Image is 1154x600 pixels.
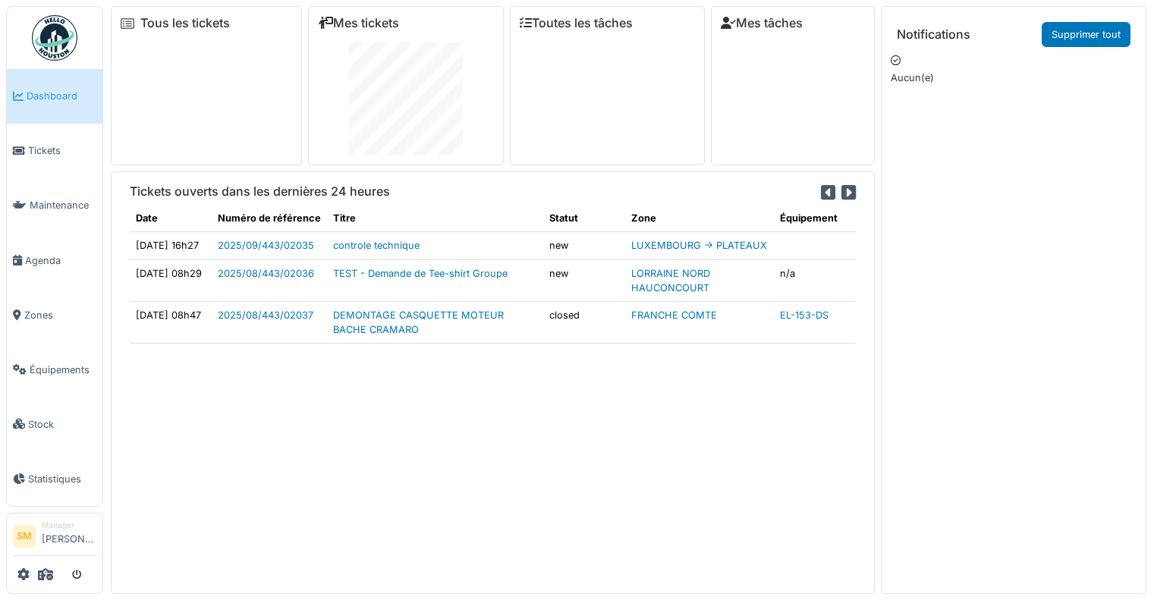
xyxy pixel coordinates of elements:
th: Date [130,205,212,232]
th: Numéro de référence [212,205,327,232]
a: Tous les tickets [140,16,230,30]
a: Mes tâches [721,16,803,30]
span: Statistiques [28,472,96,486]
div: Manager [42,520,96,531]
a: Statistiques [7,451,102,506]
a: LUXEMBOURG -> PLATEAUX [631,240,767,251]
a: controle technique [333,240,420,251]
h6: Tickets ouverts dans les dernières 24 heures [130,184,390,199]
a: Équipements [7,342,102,397]
a: FRANCHE COMTE [631,309,717,321]
a: Tickets [7,124,102,178]
a: Mes tickets [318,16,399,30]
li: SM [13,525,36,548]
td: n/a [774,259,856,301]
a: 2025/08/443/02037 [218,309,313,321]
a: Dashboard [7,69,102,124]
a: 2025/09/443/02035 [218,240,314,251]
h6: Notifications [897,27,970,42]
td: new [543,259,625,301]
a: Zones [7,287,102,342]
td: closed [543,301,625,343]
th: Titre [327,205,543,232]
a: LORRAINE NORD HAUCONCOURT [631,268,710,294]
th: Équipement [774,205,856,232]
span: Tickets [28,143,96,158]
a: Maintenance [7,178,102,233]
span: Agenda [25,253,96,268]
a: TEST - Demande de Tee-shirt Groupe [333,268,508,279]
td: [DATE] 16h27 [130,232,212,259]
img: Badge_color-CXgf-gQk.svg [32,15,77,61]
span: Dashboard [27,89,96,103]
a: Agenda [7,233,102,287]
a: EL-153-DS [780,309,829,321]
li: [PERSON_NAME] [42,520,96,552]
a: DEMONTAGE CASQUETTE MOTEUR BACHE CRAMARO [333,309,504,335]
a: Stock [7,397,102,451]
th: Zone [625,205,774,232]
td: [DATE] 08h29 [130,259,212,301]
a: 2025/08/443/02036 [218,268,314,279]
a: SM Manager[PERSON_NAME] [13,520,96,556]
span: Stock [28,417,96,432]
span: Zones [24,308,96,322]
span: Maintenance [30,198,96,212]
td: new [543,232,625,259]
td: [DATE] 08h47 [130,301,212,343]
th: Statut [543,205,625,232]
p: Aucun(e) [891,71,1137,85]
a: Supprimer tout [1042,22,1130,47]
a: Toutes les tâches [520,16,633,30]
span: Équipements [30,363,96,377]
